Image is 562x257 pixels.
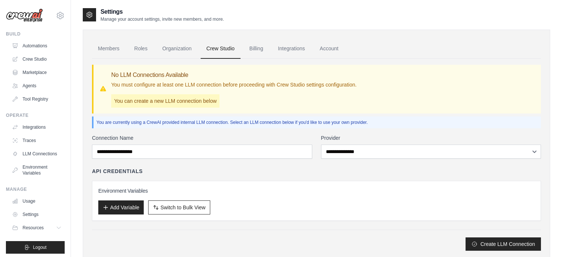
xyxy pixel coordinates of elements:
a: Usage [9,195,65,207]
h4: API Credentials [92,168,143,175]
button: Resources [9,222,65,234]
p: You are currently using a CrewAI provided internal LLM connection. Select an LLM connection below... [96,119,538,125]
label: Connection Name [92,134,312,142]
button: Logout [6,241,65,254]
a: Roles [128,39,153,59]
a: Tool Registry [9,93,65,105]
a: Agents [9,80,65,92]
a: Crew Studio [201,39,241,59]
a: Settings [9,209,65,220]
p: You must configure at least one LLM connection before proceeding with Crew Studio settings config... [111,81,357,88]
a: Environment Variables [9,161,65,179]
a: Organization [156,39,197,59]
img: Logo [6,9,43,23]
a: Billing [243,39,269,59]
h3: No LLM Connections Available [111,71,357,80]
label: Provider [321,134,541,142]
a: Integrations [272,39,311,59]
span: Switch to Bulk View [160,204,205,211]
span: Resources [23,225,44,231]
div: Build [6,31,65,37]
button: Add Variable [98,200,144,214]
a: Crew Studio [9,53,65,65]
h3: Environment Variables [98,187,535,195]
p: You can create a new LLM connection below [111,94,219,108]
p: Manage your account settings, invite new members, and more. [101,16,224,22]
a: LLM Connections [9,148,65,160]
a: Members [92,39,125,59]
span: Logout [33,244,47,250]
a: Account [314,39,344,59]
button: Create LLM Connection [466,237,541,251]
div: Operate [6,112,65,118]
a: Marketplace [9,67,65,78]
a: Automations [9,40,65,52]
h2: Settings [101,7,224,16]
a: Traces [9,135,65,146]
div: Manage [6,186,65,192]
button: Switch to Bulk View [148,200,210,214]
a: Integrations [9,121,65,133]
